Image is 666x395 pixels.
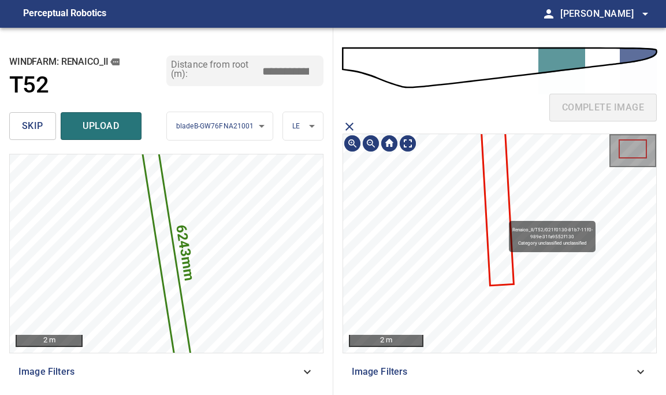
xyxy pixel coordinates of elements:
[292,122,300,130] span: LE
[343,134,362,153] img: Zoom in
[73,118,129,134] span: upload
[9,56,166,68] h2: windfarm: Renaico_II
[352,365,634,379] span: Image Filters
[173,223,198,282] text: 6243mm
[343,358,657,386] div: Image Filters
[22,118,43,134] span: skip
[167,112,273,141] div: bladeB-GW76FNA21001
[18,365,300,379] span: Image Filters
[343,120,356,134] span: close matching imageResolution:
[380,134,399,153] img: Go home
[23,5,106,23] figcaption: Perceptual Robotics
[556,2,652,25] button: [PERSON_NAME]
[283,112,323,141] div: LE
[9,112,56,140] button: skip
[9,72,49,99] h1: T52
[171,60,261,79] label: Distance from root (m):
[560,6,652,22] span: [PERSON_NAME]
[542,7,556,21] span: person
[109,56,121,68] button: copy message details
[362,134,380,153] img: Zoom out
[9,72,166,99] a: T52
[61,112,142,140] button: upload
[9,358,323,386] div: Image Filters
[518,241,587,246] span: Category unclassified unclassified
[638,7,652,21] span: arrow_drop_down
[176,122,254,130] span: bladeB-GW76FNA21001
[399,134,417,153] img: Toggle full page
[512,227,593,240] span: Renaico_II/T52/021f0130-81b7-11f0-989e-31fa9552f130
